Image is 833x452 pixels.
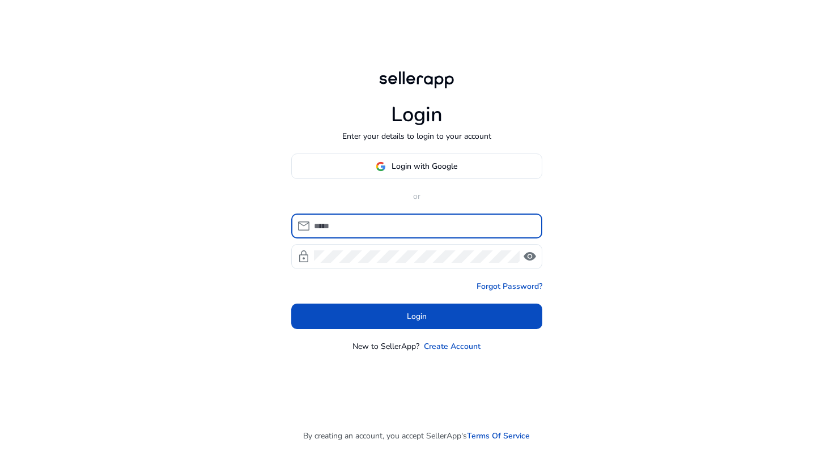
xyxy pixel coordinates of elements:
span: lock [297,250,311,263]
p: New to SellerApp? [352,340,419,352]
a: Create Account [424,340,481,352]
p: Enter your details to login to your account [342,130,491,142]
button: Login [291,304,542,329]
span: Login [407,310,427,322]
h1: Login [391,103,443,127]
p: or [291,190,542,202]
span: Login with Google [392,160,457,172]
a: Terms Of Service [467,430,530,442]
span: visibility [523,250,537,263]
img: google-logo.svg [376,161,386,172]
a: Forgot Password? [477,280,542,292]
span: mail [297,219,311,233]
button: Login with Google [291,153,542,179]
